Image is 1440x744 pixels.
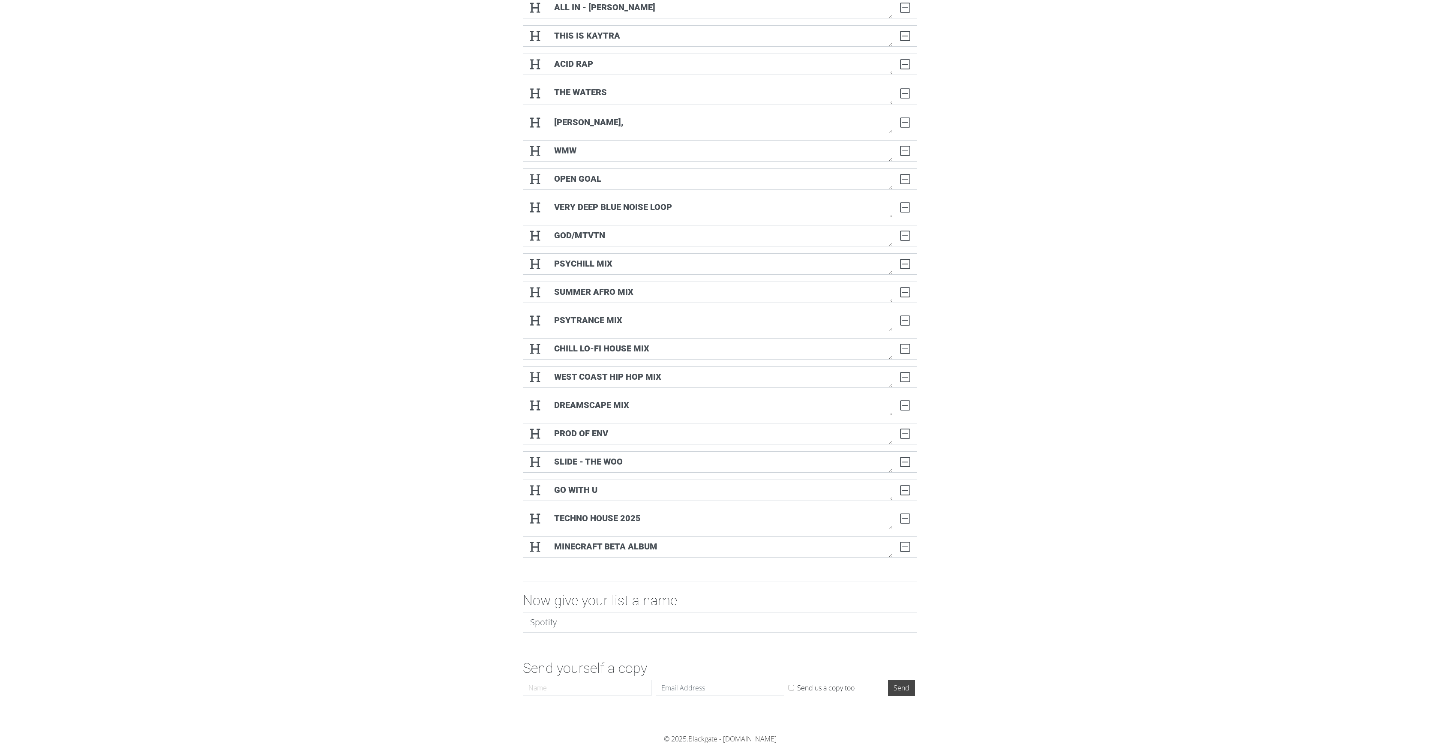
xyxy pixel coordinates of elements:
[523,592,917,609] h2: Now give your list a name
[523,680,651,696] input: Name
[656,680,784,696] input: Email Address
[482,734,958,744] div: © 2025.
[523,660,917,676] h2: Send yourself a copy
[688,734,777,744] a: Blackgate - [DOMAIN_NAME]
[888,680,915,696] input: Send
[523,612,917,633] input: My amazing list...
[797,683,855,693] label: Send us a copy too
